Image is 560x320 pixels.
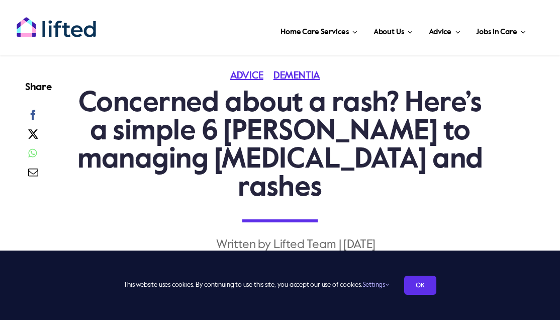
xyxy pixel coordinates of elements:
a: Advice [426,15,463,45]
a: Advice [230,71,273,81]
span: Home Care Services [281,24,348,40]
a: Settings [362,282,389,288]
a: lifted-logo [16,17,97,27]
span: About Us [374,24,404,40]
a: Jobs in Care [473,15,529,45]
h1: Concerned about a rash? Here’s a simple 6 [PERSON_NAME] to managing [MEDICAL_DATA] and rashes [71,90,489,202]
nav: Main Menu [106,15,529,45]
span: Advice [429,24,451,40]
span: Jobs in Care [476,24,517,40]
a: Dementia [273,71,330,81]
span: Categories: , [230,71,330,81]
a: Home Care Services [277,15,360,45]
a: OK [404,276,436,295]
a: About Us [370,15,416,45]
span: This website uses cookies. By continuing to use this site, you accept our use of cookies. [124,277,389,293]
